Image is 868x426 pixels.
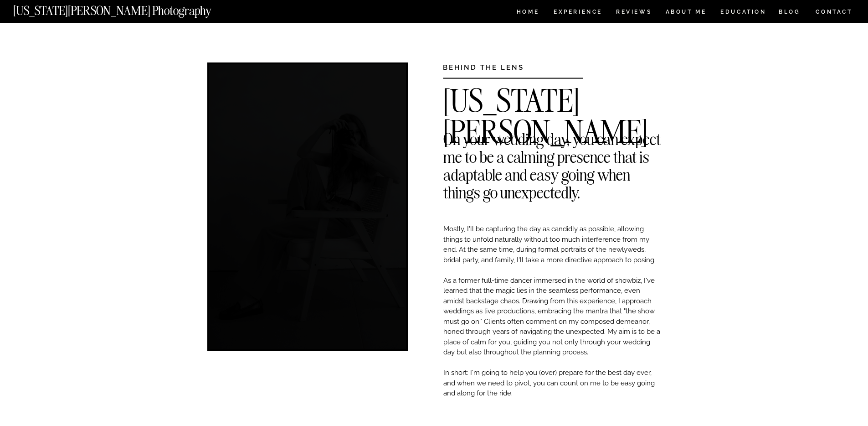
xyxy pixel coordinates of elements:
a: ABOUT ME [665,9,707,17]
h3: BEHIND THE LENS [443,62,555,69]
h2: On your wedding day, you can expect me to be a calming presence that is adaptable and easy going ... [443,130,661,144]
h2: [US_STATE][PERSON_NAME] [443,85,661,99]
a: Experience [554,9,601,17]
a: BLOG [779,9,801,17]
a: EDUCATION [719,9,767,17]
a: [US_STATE][PERSON_NAME] Photography [13,5,242,12]
a: CONTACT [815,7,853,17]
a: REVIEWS [616,9,650,17]
a: HOME [515,9,541,17]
